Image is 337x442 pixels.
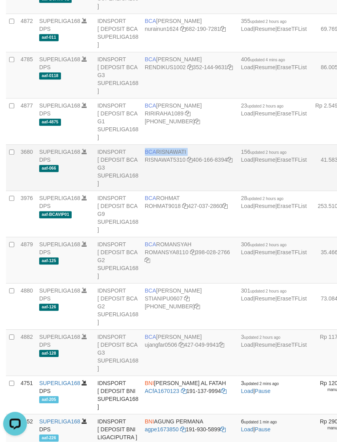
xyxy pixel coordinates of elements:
a: Copy 6821907281 to clipboard [220,26,226,32]
a: ROMANSYA8110 [145,249,188,255]
a: SUPERLIGA168 [39,418,80,425]
a: Copy 3521449631 to clipboard [227,64,233,70]
a: SUPERLIGA168 [39,380,80,386]
td: DPS [36,191,94,237]
a: Load [241,249,253,255]
td: IDNSPORT [ DEPOSIT BCA G2 SUPERLIGA168 ] [94,237,142,283]
a: Resume [255,342,276,348]
a: ROHMAT9018 [145,203,181,209]
button: Open LiveChat chat widget [3,3,27,27]
a: SUPERLIGA168 [39,195,80,201]
span: aaf-128 [39,350,59,357]
a: Copy 4270372860 to clipboard [222,203,228,209]
span: aaf-0118 [39,72,61,79]
a: Copy 3980282766 to clipboard [145,257,150,263]
span: | [241,380,279,394]
td: DPS [36,330,94,376]
span: updated 1 min ago [244,420,277,424]
a: EraseTFList [277,342,307,348]
span: 23 [241,102,284,109]
span: 6 [241,418,277,425]
td: IDNSPORT [ DEPOSIT BNI SUPERLIGA168 ] [94,376,142,414]
a: Load [241,110,253,117]
span: updated 2 hours ago [244,335,281,340]
a: Load [241,157,253,163]
span: aaf-226 [39,434,59,441]
td: 4880 [17,283,36,330]
a: EraseTFList [277,295,307,302]
a: Copy nurainun1624 to clipboard [180,26,186,32]
td: IDNSPORT [ DEPOSIT BCA SUPERLIGA168 ] [94,14,142,52]
a: Copy 4061668394 to clipboard [227,157,233,163]
span: updated 2 hours ago [247,104,284,108]
a: Load [241,295,253,302]
span: aaf-BCAVIP01 [39,211,72,218]
span: | | [241,56,307,70]
a: STIANIPU0607 [145,295,183,302]
a: Copy ROHMAT9018 to clipboard [182,203,188,209]
span: | | [241,287,307,302]
span: updated 2 hours ago [250,19,287,24]
span: BNI [145,380,154,386]
span: updated 2 hours ago [250,150,287,155]
span: updated 2 mins ago [244,382,279,386]
a: EraseTFList [277,64,307,70]
a: Copy 4270499941 to clipboard [219,342,224,348]
a: Resume [255,249,276,255]
span: 3 [241,334,281,340]
a: Load [241,203,253,209]
a: Load [241,64,253,70]
a: Copy agpe1673850 to clipboard [180,426,186,433]
a: Copy ujangfar0506 to clipboard [179,342,184,348]
td: 4882 [17,330,36,376]
a: SUPERLIGA168 [39,334,80,340]
span: 156 [241,149,287,155]
td: IDNSPORT [ DEPOSIT BCA G3 SUPERLIGA168 ] [94,330,142,376]
span: aaf-205 [39,396,59,403]
span: BCA [145,18,156,24]
a: Resume [255,64,276,70]
a: Resume [255,110,276,117]
a: SUPERLIGA168 [39,149,80,155]
a: Copy RISNAWAT5310 to clipboard [187,157,192,163]
span: BCA [145,56,156,62]
a: Copy STIANIPU0607 to clipboard [184,295,190,302]
a: Resume [255,295,276,302]
a: Load [241,388,253,394]
span: BCA [145,241,156,247]
td: [PERSON_NAME] [PHONE_NUMBER] [142,283,238,330]
span: updated 2 hours ago [250,243,287,247]
span: | | [241,149,307,163]
a: nurainun1624 [145,26,179,32]
a: RENDIKUS1002 [145,64,186,70]
a: Load [241,426,253,433]
span: 355 [241,18,287,24]
a: ujangfar0506 [145,342,177,348]
a: RIRIRAHA1089 [145,110,184,117]
a: Copy 1911379994 to clipboard [221,388,227,394]
td: 4877 [17,98,36,145]
a: EraseTFList [277,157,307,163]
td: [PERSON_NAME] 682-190-7281 [142,14,238,52]
a: Pause [255,426,271,433]
a: RISNAWAT5310 [145,157,186,163]
td: 3976 [17,191,36,237]
span: | | [241,241,307,255]
span: aaf-011 [39,34,59,41]
a: SUPERLIGA168 [39,102,80,109]
span: 306 [241,241,287,247]
td: [PERSON_NAME] 427-049-9941 [142,330,238,376]
a: EraseTFList [277,203,307,209]
span: BCA [145,149,156,155]
a: Load [241,342,253,348]
td: DPS [36,14,94,52]
span: 28 [241,195,284,201]
a: agpe1673850 [145,426,179,433]
td: DPS [36,237,94,283]
span: 301 [241,287,287,294]
a: Copy ACfA1670123 to clipboard [181,388,187,394]
a: Copy RENDIKUS1002 to clipboard [187,64,193,70]
td: [PERSON_NAME] AL FATAH 191-137-9994 [142,376,238,414]
a: EraseTFList [277,26,307,32]
span: 406 [241,56,285,62]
